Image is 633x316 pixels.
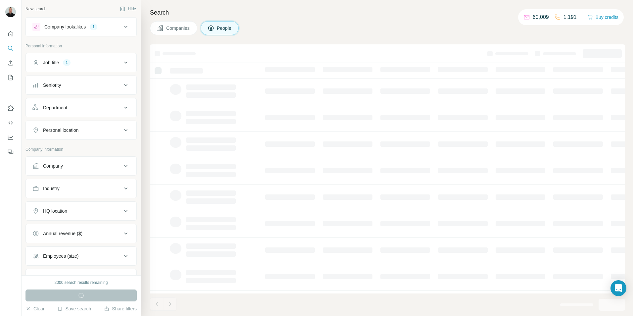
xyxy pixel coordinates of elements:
[26,77,136,93] button: Seniority
[26,158,136,174] button: Company
[25,146,137,152] p: Company information
[610,280,626,296] div: Open Intercom Messenger
[90,24,97,30] div: 1
[150,8,625,17] h4: Search
[26,19,136,35] button: Company lookalikes1
[104,305,137,312] button: Share filters
[25,43,137,49] p: Personal information
[26,271,136,287] button: Technologies
[26,181,136,196] button: Industry
[57,305,91,312] button: Save search
[5,72,16,83] button: My lists
[43,104,67,111] div: Department
[44,24,86,30] div: Company lookalikes
[5,102,16,114] button: Use Surfe on LinkedIn
[563,13,577,21] p: 1,191
[25,305,44,312] button: Clear
[43,208,67,214] div: HQ location
[26,122,136,138] button: Personal location
[5,7,16,17] img: Avatar
[5,28,16,40] button: Quick start
[26,100,136,116] button: Department
[5,132,16,143] button: Dashboard
[43,163,63,169] div: Company
[533,13,549,21] p: 60,009
[26,203,136,219] button: HQ location
[588,13,618,22] button: Buy credits
[26,55,136,71] button: Job title1
[217,25,232,31] span: People
[43,253,78,259] div: Employees (size)
[25,6,46,12] div: New search
[43,185,60,192] div: Industry
[43,59,59,66] div: Job title
[43,82,61,88] div: Seniority
[5,117,16,129] button: Use Surfe API
[115,4,141,14] button: Hide
[43,230,82,237] div: Annual revenue ($)
[5,42,16,54] button: Search
[166,25,190,31] span: Companies
[5,57,16,69] button: Enrich CSV
[26,248,136,264] button: Employees (size)
[43,127,78,133] div: Personal location
[26,226,136,241] button: Annual revenue ($)
[63,60,71,66] div: 1
[5,146,16,158] button: Feedback
[55,280,108,286] div: 2000 search results remaining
